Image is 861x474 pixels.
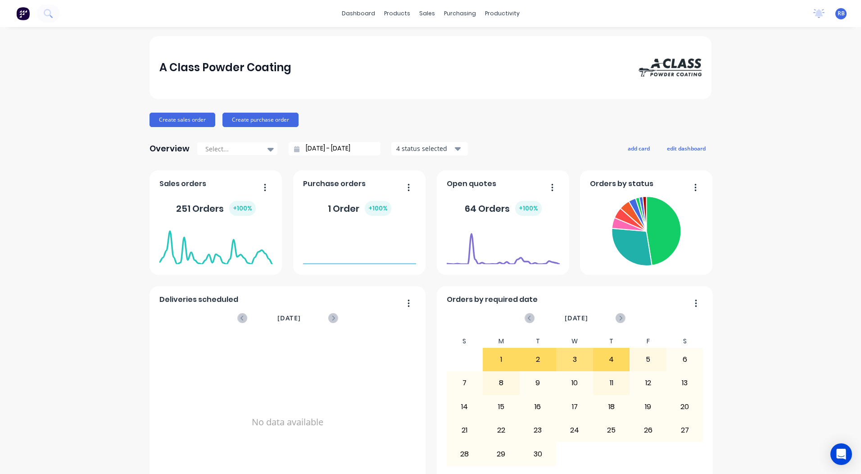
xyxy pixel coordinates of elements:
div: 26 [630,419,666,442]
div: 2 [520,348,556,371]
div: 19 [630,396,666,418]
div: 11 [594,372,630,394]
div: 5 [630,348,666,371]
div: + 100 % [515,201,542,216]
button: add card [622,142,656,154]
div: 22 [483,419,519,442]
div: 1 Order [328,201,391,216]
div: products [380,7,415,20]
div: 10 [557,372,593,394]
div: 28 [447,442,483,465]
div: 15 [483,396,519,418]
div: 12 [630,372,666,394]
a: dashboard [337,7,380,20]
div: purchasing [440,7,480,20]
div: 20 [667,396,703,418]
button: Create sales order [150,113,215,127]
div: T [520,335,557,348]
div: productivity [480,7,524,20]
div: Overview [150,140,190,158]
span: [DATE] [565,313,588,323]
button: Create purchase order [222,113,299,127]
div: F [630,335,666,348]
div: A Class Powder Coating [159,59,291,77]
div: 29 [483,442,519,465]
span: Open quotes [447,178,496,189]
div: + 100 % [229,201,256,216]
span: RB [838,9,845,18]
img: A Class Powder Coating [639,59,702,77]
div: 4 status selected [396,144,453,153]
div: 251 Orders [176,201,256,216]
div: 17 [557,396,593,418]
div: 30 [520,442,556,465]
div: 7 [447,372,483,394]
div: M [483,335,520,348]
button: 4 status selected [391,142,468,155]
div: + 100 % [365,201,391,216]
div: 18 [594,396,630,418]
span: Orders by status [590,178,653,189]
span: Deliveries scheduled [159,294,238,305]
div: 4 [594,348,630,371]
div: 6 [667,348,703,371]
div: W [556,335,593,348]
div: 64 Orders [465,201,542,216]
button: edit dashboard [661,142,711,154]
div: 14 [447,396,483,418]
div: 16 [520,396,556,418]
div: 27 [667,419,703,442]
div: 13 [667,372,703,394]
span: Purchase orders [303,178,366,189]
span: Sales orders [159,178,206,189]
div: 1 [483,348,519,371]
div: 3 [557,348,593,371]
div: 21 [447,419,483,442]
div: S [446,335,483,348]
div: sales [415,7,440,20]
div: Open Intercom Messenger [830,443,852,465]
span: [DATE] [277,313,301,323]
div: 9 [520,372,556,394]
div: 24 [557,419,593,442]
div: 25 [594,419,630,442]
div: 8 [483,372,519,394]
div: 23 [520,419,556,442]
div: T [593,335,630,348]
div: S [666,335,703,348]
img: Factory [16,7,30,20]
